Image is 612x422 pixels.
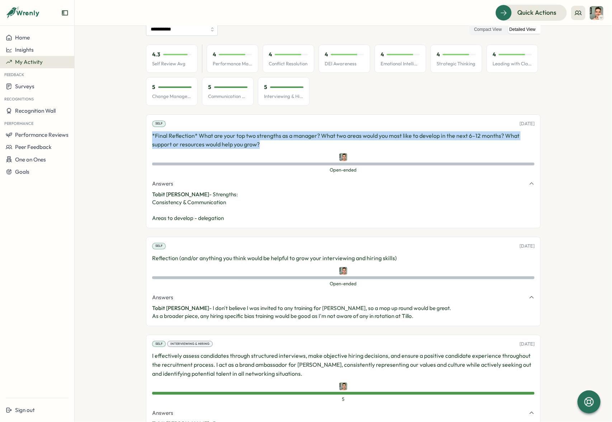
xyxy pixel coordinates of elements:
[519,243,535,249] p: [DATE]
[493,51,496,58] p: 4
[152,409,535,417] button: Answers
[495,5,567,20] button: Quick Actions
[152,51,160,58] p: 4.3
[264,93,303,100] p: Interviewing & Hiring
[471,25,505,34] label: Compact View
[15,144,52,150] span: Peer Feedback
[152,409,173,417] span: Answers
[15,46,34,53] span: Insights
[506,25,539,34] label: Detailed View
[590,6,603,20] img: Tobit Michael
[381,61,420,67] p: Emotional Intelligence
[152,61,192,67] p: Self Review Avg
[213,51,216,58] p: 4
[339,153,347,161] img: Tobit Michael
[15,131,69,138] span: Performance Reviews
[437,61,476,67] p: Strategic Thinking
[15,107,56,114] span: Recognition Wall
[208,83,211,91] p: 5
[152,180,173,188] span: Answers
[152,167,535,173] span: Open-ended
[208,93,248,100] p: Communication Skills
[61,9,69,17] button: Expand sidebar
[339,383,347,390] img: Tobit Michael
[152,83,155,91] p: 5
[152,243,166,249] div: Self
[15,34,30,41] span: Home
[15,58,43,65] span: My Activity
[152,305,209,311] span: Tobit [PERSON_NAME]
[15,168,29,175] span: Goals
[269,51,272,58] p: 4
[152,294,173,301] span: Answers
[152,191,209,198] span: Tobit [PERSON_NAME]
[152,281,535,287] span: Open-ended
[264,83,267,91] p: 5
[152,341,166,347] div: Self
[152,121,166,127] div: Self
[152,304,535,320] p: - I don't believe I was invited to any training for [PERSON_NAME], so a mop up round would be gre...
[519,121,535,127] p: [DATE]
[152,180,535,188] button: Answers
[493,61,532,67] p: Leading with Clarity & Confidence
[269,61,308,67] p: Conflict Resolution
[339,267,347,275] img: Tobit Michael
[15,156,46,163] span: One on Ones
[15,407,35,413] span: Sign out
[325,51,328,58] p: 4
[152,191,535,222] p: - Strengths: Consistency & Communication Areas to develop - delegation
[437,51,440,58] p: 4
[517,8,556,17] span: Quick Actions
[152,131,535,149] p: *Final Reflection* What are your top two strengths as a manager? What two areas would you most li...
[152,254,535,263] p: Reflection (and/or anything you think would be helpful to grow your interviewing and hiring skills)
[152,396,535,403] span: 5
[152,93,192,100] p: Change Management
[381,51,384,58] p: 4
[325,61,364,67] p: DEI Awareness
[213,61,252,67] p: Performance Management
[152,351,535,378] p: I effectively assess candidates through structured interviews, make objective hiring decisions, a...
[152,294,535,301] button: Answers
[167,341,213,347] div: Interviewing & Hiring
[519,341,535,347] p: [DATE]
[15,83,34,90] span: Surveys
